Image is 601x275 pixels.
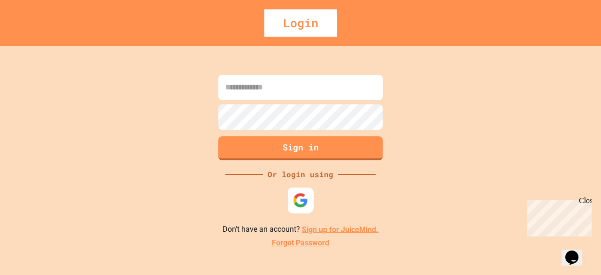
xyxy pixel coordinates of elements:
[4,4,65,60] div: Chat with us now!Close
[272,237,329,249] a: Forgot Password
[218,136,383,160] button: Sign in
[223,224,378,236] p: Don't have an account?
[302,225,378,234] a: Sign up for JuiceMind.
[264,9,337,37] div: Login
[523,196,592,236] iframe: chat widget
[293,192,308,208] img: google-icon.svg
[562,237,592,266] iframe: chat widget
[263,169,338,180] div: Or login using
